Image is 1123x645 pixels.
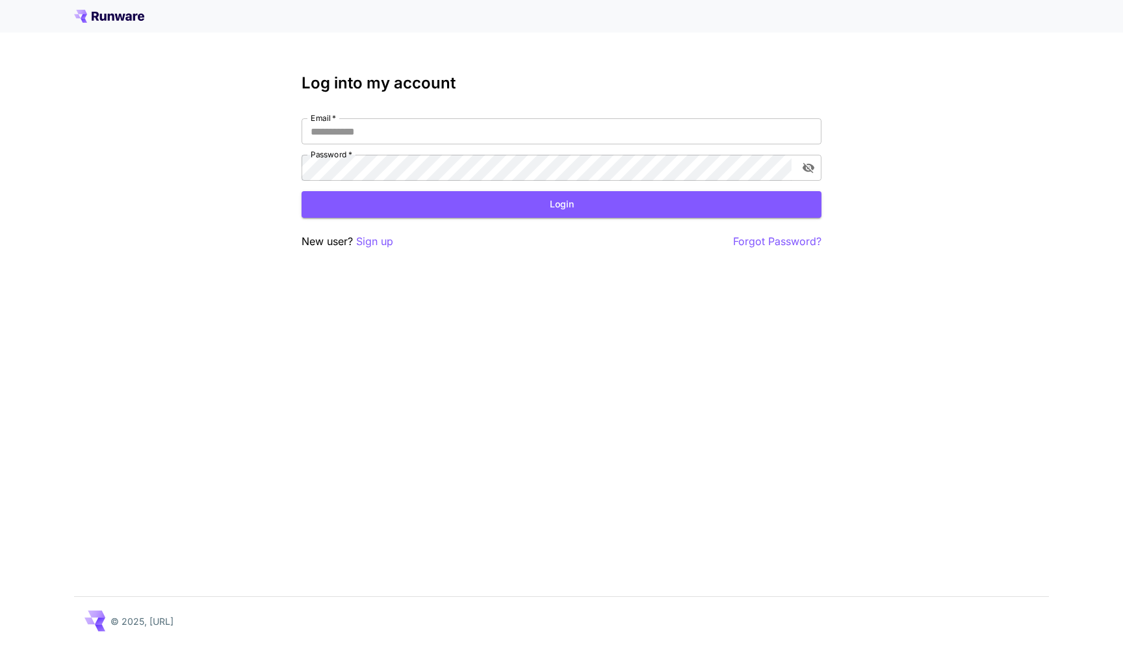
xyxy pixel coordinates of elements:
[302,233,393,250] p: New user?
[797,156,820,179] button: toggle password visibility
[356,233,393,250] button: Sign up
[311,112,336,124] label: Email
[733,233,821,250] button: Forgot Password?
[311,149,352,160] label: Password
[110,614,174,628] p: © 2025, [URL]
[302,74,821,92] h3: Log into my account
[302,191,821,218] button: Login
